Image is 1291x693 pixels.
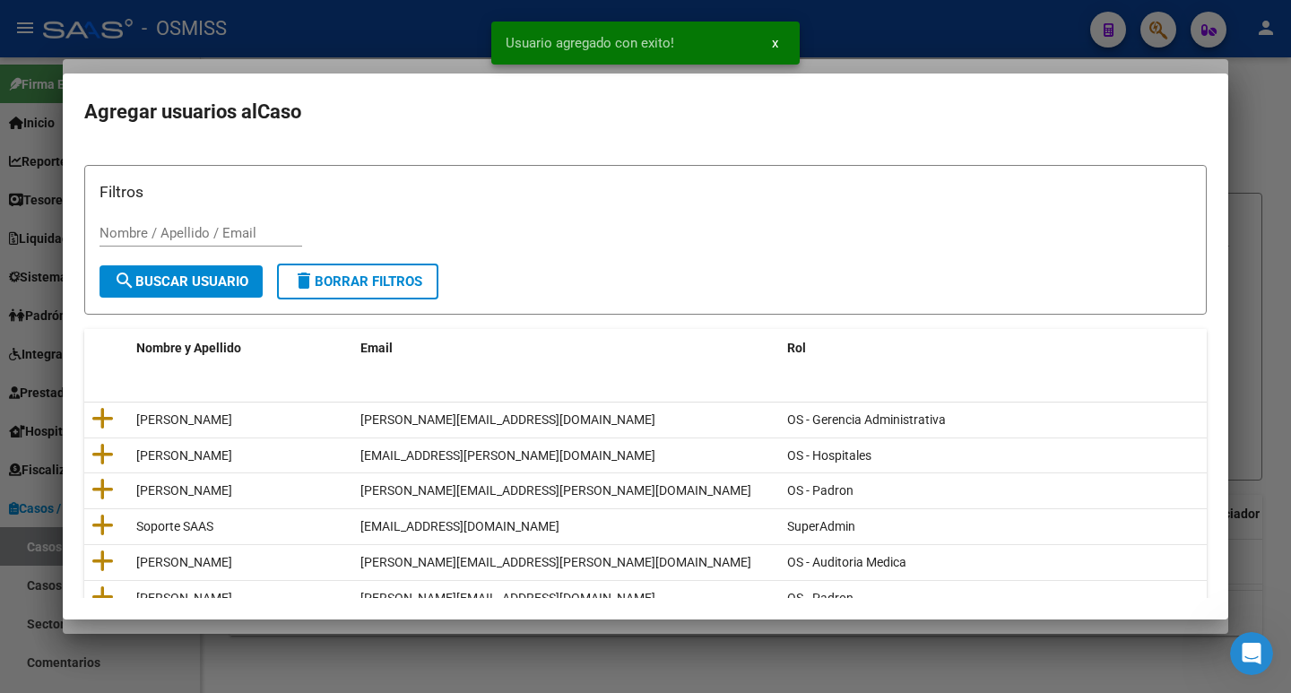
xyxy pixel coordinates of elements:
[136,412,232,427] span: [PERSON_NAME]
[787,483,853,498] span: OS - Padron
[360,448,655,463] span: [EMAIL_ADDRESS][PERSON_NAME][DOMAIN_NAME]
[136,341,241,355] span: Nombre y Apellido
[360,591,655,605] span: [PERSON_NAME][EMAIL_ADDRESS][DOMAIN_NAME]
[257,100,301,123] span: Caso
[758,27,793,59] button: x
[136,591,232,605] span: [PERSON_NAME]
[360,555,751,569] span: [PERSON_NAME][EMAIL_ADDRESS][PERSON_NAME][DOMAIN_NAME]
[772,35,778,51] span: x
[136,555,232,569] span: [PERSON_NAME]
[136,519,213,533] span: Soporte SAAS
[100,180,1191,204] h3: Filtros
[787,591,853,605] span: OS - Padron
[114,270,135,291] mat-icon: search
[353,329,780,368] datatable-header-cell: Email
[100,265,263,298] button: Buscar Usuario
[780,329,1207,368] datatable-header-cell: Rol
[506,34,674,52] span: Usuario agregado con exito!
[360,341,393,355] span: Email
[787,341,806,355] span: Rol
[360,483,751,498] span: [PERSON_NAME][EMAIL_ADDRESS][PERSON_NAME][DOMAIN_NAME]
[136,448,232,463] span: [PERSON_NAME]
[787,519,855,533] span: SuperAdmin
[1230,632,1273,675] iframe: Intercom live chat
[360,519,559,533] span: [EMAIL_ADDRESS][DOMAIN_NAME]
[114,273,248,290] span: Buscar Usuario
[360,412,655,427] span: [PERSON_NAME][EMAIL_ADDRESS][DOMAIN_NAME]
[787,448,871,463] span: OS - Hospitales
[787,412,946,427] span: OS - Gerencia Administrativa
[787,555,906,569] span: OS - Auditoria Medica
[277,264,438,299] button: Borrar Filtros
[293,273,422,290] span: Borrar Filtros
[129,329,353,368] datatable-header-cell: Nombre y Apellido
[293,270,315,291] mat-icon: delete
[136,483,232,498] span: [PERSON_NAME]
[84,95,1207,129] h2: Agregar usuarios al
